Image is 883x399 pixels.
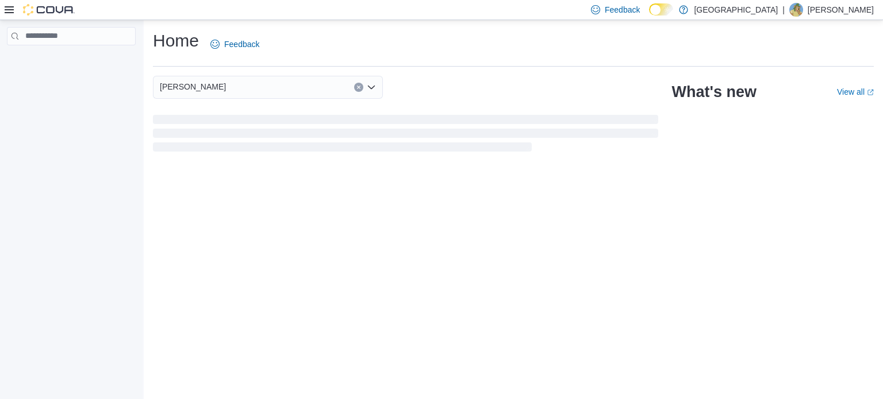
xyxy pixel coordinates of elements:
[224,38,259,50] span: Feedback
[7,48,136,75] nav: Complex example
[808,3,874,17] p: [PERSON_NAME]
[153,117,658,154] span: Loading
[367,83,376,92] button: Open list of options
[789,3,803,17] div: Sarah Leask
[23,4,75,16] img: Cova
[837,87,874,96] a: View allExternal link
[694,3,778,17] p: [GEOGRAPHIC_DATA]
[206,33,264,56] a: Feedback
[782,3,785,17] p: |
[153,29,199,52] h1: Home
[605,4,640,16] span: Feedback
[867,89,874,96] svg: External link
[649,3,673,16] input: Dark Mode
[354,83,363,92] button: Clear input
[672,83,757,101] h2: What's new
[160,80,226,94] span: [PERSON_NAME]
